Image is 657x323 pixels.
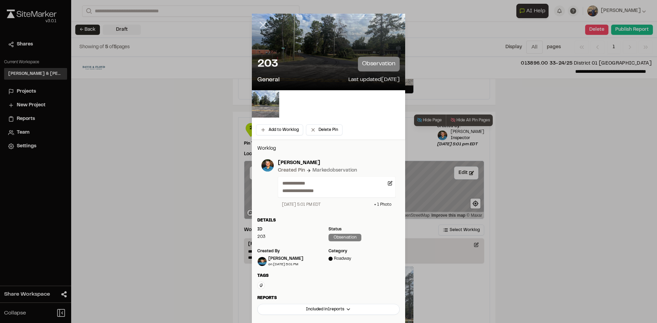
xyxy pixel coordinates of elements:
[328,248,400,254] div: category
[256,124,303,135] button: Add to Worklog
[278,159,396,167] p: [PERSON_NAME]
[348,76,400,85] p: Last updated [DATE]
[257,234,328,240] div: 203
[358,57,400,71] p: observation
[257,57,278,71] p: 203
[312,167,357,174] div: Marked observation
[257,295,400,301] div: Reports
[257,217,400,224] div: Details
[258,257,267,266] img: Phillip Harrington
[328,226,400,232] div: Status
[282,202,321,208] div: [DATE] 5:01 PM EDT
[257,273,400,279] div: Tags
[261,159,274,172] img: photo
[257,248,328,254] div: Created by
[257,304,400,315] button: Included in1reports
[257,282,265,289] button: Edit Tags
[328,256,400,262] div: Roadway
[257,226,328,232] div: ID
[268,262,303,267] div: on [DATE] 5:01 PM
[328,234,361,241] div: observation
[257,76,280,85] p: General
[268,256,303,262] div: [PERSON_NAME]
[374,202,391,208] div: + 1 Photo
[306,306,344,312] span: Included in 1 reports
[306,124,343,135] button: Delete Pin
[257,145,400,152] p: Worklog
[252,90,279,118] img: file
[278,167,305,174] div: Created Pin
